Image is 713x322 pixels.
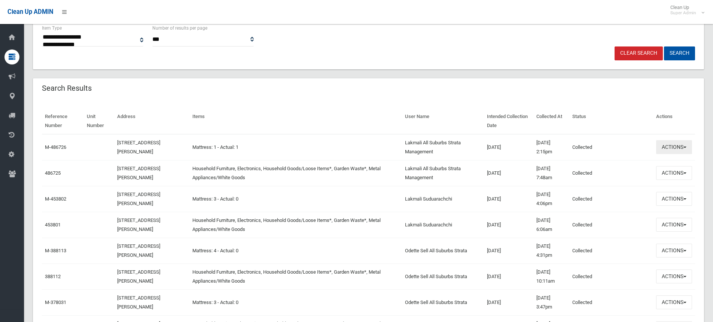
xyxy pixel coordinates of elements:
[656,140,692,154] button: Actions
[45,170,61,176] a: 486725
[670,10,696,16] small: Super Admin
[45,196,66,202] a: M-453802
[484,160,533,186] td: [DATE]
[117,295,160,310] a: [STREET_ADDRESS][PERSON_NAME]
[33,81,101,96] header: Search Results
[402,134,484,160] td: Lakmali All Suburbs Strata Management
[484,212,533,238] td: [DATE]
[42,108,84,134] th: Reference Number
[7,8,53,15] span: Clean Up ADMIN
[45,144,66,150] a: M-486726
[664,46,695,60] button: Search
[402,186,484,212] td: Lakmali Suduarachchi
[484,264,533,289] td: [DATE]
[533,108,569,134] th: Collected At
[569,212,653,238] td: Collected
[484,289,533,315] td: [DATE]
[117,243,160,258] a: [STREET_ADDRESS][PERSON_NAME]
[569,134,653,160] td: Collected
[42,24,62,32] label: Item Type
[114,108,189,134] th: Address
[569,289,653,315] td: Collected
[117,217,160,232] a: [STREET_ADDRESS][PERSON_NAME]
[533,238,569,264] td: [DATE] 4:31pm
[484,108,533,134] th: Intended Collection Date
[402,264,484,289] td: Odette Sell All Suburbs Strata
[533,289,569,315] td: [DATE] 3:47pm
[533,186,569,212] td: [DATE] 4:06pm
[152,24,207,32] label: Number of results per page
[189,212,402,238] td: Household Furniture, Electronics, Household Goods/Loose Items*, Garden Waste*, Metal Appliances/W...
[117,192,160,206] a: [STREET_ADDRESS][PERSON_NAME]
[653,108,695,134] th: Actions
[569,108,653,134] th: Status
[656,270,692,283] button: Actions
[45,248,66,253] a: M-388113
[569,238,653,264] td: Collected
[533,212,569,238] td: [DATE] 6:06am
[117,269,160,284] a: [STREET_ADDRESS][PERSON_NAME]
[117,166,160,180] a: [STREET_ADDRESS][PERSON_NAME]
[656,295,692,309] button: Actions
[667,4,704,16] span: Clean Up
[189,264,402,289] td: Household Furniture, Electronics, Household Goods/Loose Items*, Garden Waste*, Metal Appliances/W...
[402,160,484,186] td: Lakmali All Suburbs Strata Management
[533,160,569,186] td: [DATE] 7:48am
[45,300,66,305] a: M-378031
[45,274,61,279] a: 388112
[84,108,114,134] th: Unit Number
[189,108,402,134] th: Items
[117,140,160,154] a: [STREET_ADDRESS][PERSON_NAME]
[189,238,402,264] td: Mattress: 4 - Actual: 0
[569,186,653,212] td: Collected
[656,218,692,232] button: Actions
[533,264,569,289] td: [DATE] 10:11am
[533,134,569,160] td: [DATE] 2:15pm
[402,212,484,238] td: Lakmali Suduarachchi
[189,134,402,160] td: Mattress: 1 - Actual: 1
[189,160,402,186] td: Household Furniture, Electronics, Household Goods/Loose Items*, Garden Waste*, Metal Appliances/W...
[484,238,533,264] td: [DATE]
[569,160,653,186] td: Collected
[45,222,61,228] a: 453801
[402,238,484,264] td: Odette Sell All Suburbs Strata
[656,166,692,180] button: Actions
[402,108,484,134] th: User Name
[656,244,692,258] button: Actions
[569,264,653,289] td: Collected
[189,186,402,212] td: Mattress: 3 - Actual: 0
[484,186,533,212] td: [DATE]
[484,134,533,160] td: [DATE]
[615,46,663,60] a: Clear Search
[656,192,692,206] button: Actions
[402,289,484,315] td: Odette Sell All Suburbs Strata
[189,289,402,315] td: Mattress: 3 - Actual: 0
